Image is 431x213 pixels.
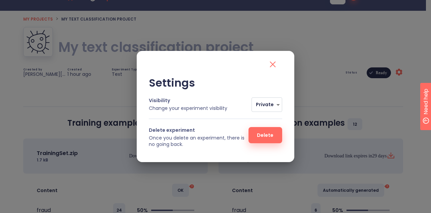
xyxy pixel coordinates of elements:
[248,127,282,143] button: Delete
[149,135,246,147] p: Once you delete an experiment, there is no going back.
[149,77,282,89] h2: Settings
[149,105,227,112] p: Change your experiment visibility
[263,55,282,74] button: close
[149,97,170,104] b: Visibility
[16,2,41,10] span: Need help
[252,97,282,112] div: Private
[259,131,271,140] span: Delete
[149,127,195,133] b: Delete experiment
